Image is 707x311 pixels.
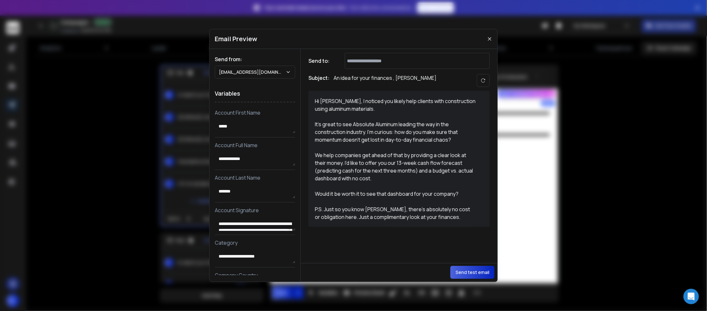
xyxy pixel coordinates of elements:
[315,97,476,113] div: Hi [PERSON_NAME], I noticed you likely help clients with construction using aluminum materials.
[315,190,476,198] div: Would it be worth it to see that dashboard for your company?
[308,74,330,87] h1: Subject:
[215,239,295,247] p: Category
[315,151,476,182] div: We help companies get ahead of that by providing a clear look at their money. I’d like to offer y...
[334,74,437,87] p: An idea for your finances , [PERSON_NAME]
[215,141,295,149] p: Account Full Name
[215,85,295,102] h1: Variables
[215,206,295,214] p: Account Signature
[215,34,257,43] h1: Email Preview
[308,57,334,65] h1: Send to:
[315,205,476,221] div: P.S. Just so you know [PERSON_NAME], there's absolutely no cost or obligation here. Just a compli...
[215,174,295,182] p: Account Last Name
[215,109,295,117] p: Account First Name
[219,69,286,75] p: [EMAIL_ADDRESS][DOMAIN_NAME]
[315,120,476,144] div: It's great to see Absolute Aluminum leading the way in the construction industry. I'm curious: ho...
[215,271,295,279] p: Company Country
[683,289,699,304] div: Open Intercom Messenger
[450,266,495,279] button: Send test email
[215,55,295,63] h1: Send from:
